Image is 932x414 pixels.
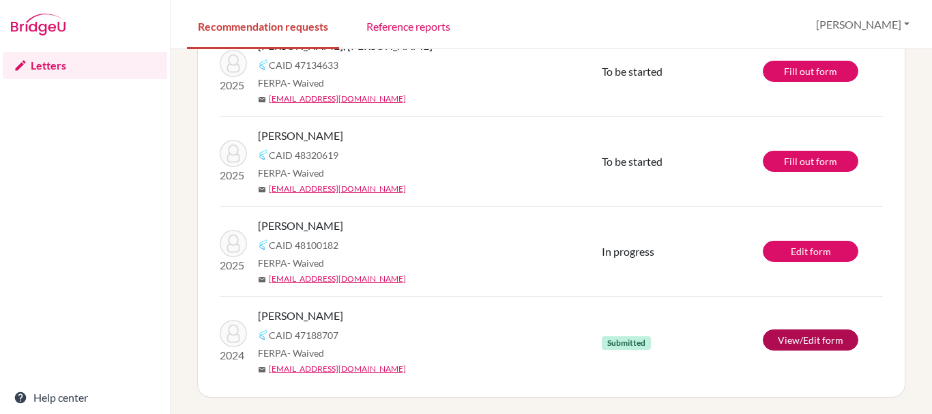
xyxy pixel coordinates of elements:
a: [EMAIL_ADDRESS][DOMAIN_NAME] [269,363,406,375]
span: [PERSON_NAME] [258,128,343,144]
span: [PERSON_NAME] [258,308,343,324]
span: - Waived [287,257,324,269]
img: Khadka, Bibek [220,230,247,257]
img: Common App logo [258,329,269,340]
img: Bastola, Eric [220,320,247,347]
span: FERPA [258,76,324,90]
span: mail [258,366,266,374]
p: 2025 [220,257,247,273]
span: [PERSON_NAME] [258,218,343,234]
a: [EMAIL_ADDRESS][DOMAIN_NAME] [269,273,406,285]
img: Common App logo [258,59,269,70]
img: Common App logo [258,239,269,250]
a: Fill out form [763,151,858,172]
span: FERPA [258,346,324,360]
p: 2025 [220,167,247,183]
span: - Waived [287,77,324,89]
span: - Waived [287,167,324,179]
a: Edit form [763,241,858,262]
a: [EMAIL_ADDRESS][DOMAIN_NAME] [269,183,406,195]
a: Letters [3,52,167,79]
span: mail [258,186,266,194]
span: FERPA [258,256,324,270]
img: Common App logo [258,149,269,160]
img: Pokhrel, Siddhant [220,140,247,167]
span: CAID 47188707 [269,328,338,342]
span: To be started [602,155,662,168]
span: To be started [602,65,662,78]
span: CAID 48320619 [269,148,338,162]
p: 2024 [220,347,247,364]
button: [PERSON_NAME] [810,12,916,38]
span: mail [258,95,266,104]
a: [EMAIL_ADDRESS][DOMAIN_NAME] [269,93,406,105]
span: - Waived [287,347,324,359]
span: Submitted [602,336,651,350]
span: FERPA [258,166,324,180]
span: CAID 47134633 [269,58,338,72]
img: Kumar Yadav, Abhishek [220,50,247,77]
span: CAID 48100182 [269,238,338,252]
a: Reference reports [355,2,461,49]
a: Recommendation requests [187,2,339,49]
img: Bridge-U [11,14,65,35]
a: View/Edit form [763,329,858,351]
span: In progress [602,245,654,258]
a: Fill out form [763,61,858,82]
span: mail [258,276,266,284]
a: Help center [3,384,167,411]
p: 2025 [220,77,247,93]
